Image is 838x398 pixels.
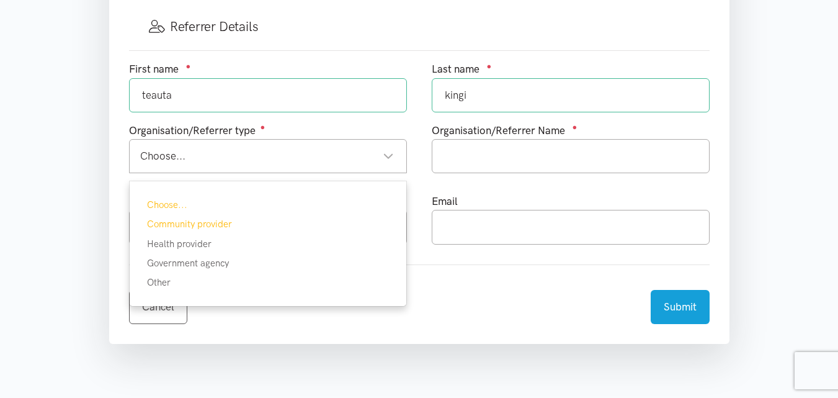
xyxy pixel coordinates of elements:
div: Choose... [130,197,406,212]
div: Other [130,275,406,290]
label: Organisation/Referrer Name [432,122,565,139]
button: Submit [651,290,710,324]
sup: ● [186,61,191,71]
div: Government agency [130,256,406,271]
a: Cancel [129,290,187,324]
sup: ● [487,61,492,71]
sup: ● [261,122,265,132]
label: First name [129,61,179,78]
div: Organisation/Referrer type [129,122,407,139]
div: Choose... [140,148,394,165]
div: Community provider [130,217,406,232]
div: Health provider [130,237,406,251]
label: Last name [432,61,479,78]
h3: Referrer Details [149,17,690,35]
label: Email [432,193,458,210]
sup: ● [573,122,577,132]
